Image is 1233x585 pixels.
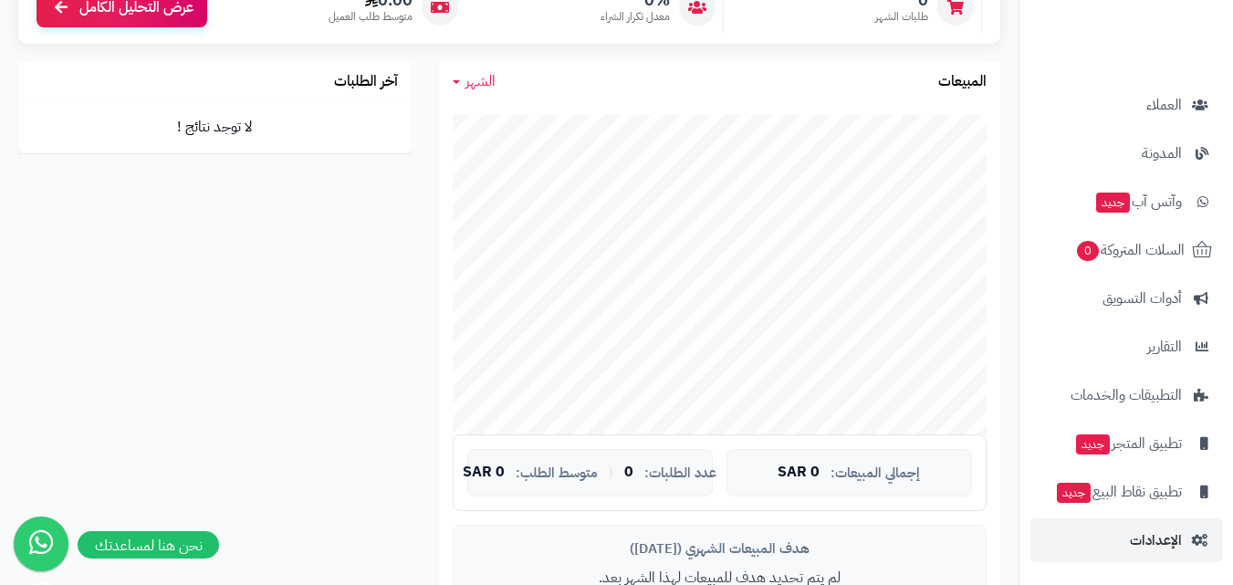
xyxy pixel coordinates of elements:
[1030,83,1222,127] a: العملاء
[1030,373,1222,417] a: التطبيقات والخدمات
[18,102,412,152] td: لا توجد نتائج !
[778,465,820,481] span: 0 SAR
[1130,528,1182,553] span: الإعدادات
[1109,51,1216,89] img: logo-2.png
[1030,180,1222,224] a: وآتس آبجديد
[601,9,670,25] span: معدل تكرار الشراء
[329,9,413,25] span: متوسط طلب العميل
[1030,518,1222,562] a: الإعدادات
[831,465,920,481] span: إجمالي المبيعات:
[1055,479,1182,505] span: تطبيق نقاط البيع
[467,539,972,559] div: هدف المبيعات الشهري ([DATE])
[1076,434,1110,454] span: جديد
[1030,422,1222,465] a: تطبيق المتجرجديد
[1030,277,1222,320] a: أدوات التسويق
[1077,241,1099,261] span: 0
[1030,470,1222,514] a: تطبيق نقاط البيعجديد
[624,465,633,481] span: 0
[453,71,496,92] a: الشهر
[1102,286,1182,311] span: أدوات التسويق
[516,465,598,481] span: متوسط الطلب:
[1074,431,1182,456] span: تطبيق المتجر
[875,9,928,25] span: طلبات الشهر
[1030,228,1222,272] a: السلات المتروكة0
[465,70,496,92] span: الشهر
[1094,189,1182,214] span: وآتس آب
[1071,382,1182,408] span: التطبيقات والخدمات
[1030,325,1222,369] a: التقارير
[1096,193,1130,213] span: جديد
[938,74,987,90] h3: المبيعات
[609,465,613,479] span: |
[1147,334,1182,360] span: التقارير
[644,465,716,481] span: عدد الطلبات:
[1030,131,1222,175] a: المدونة
[334,74,398,90] h3: آخر الطلبات
[1075,237,1185,263] span: السلات المتروكة
[463,465,505,481] span: 0 SAR
[1142,141,1182,166] span: المدونة
[1057,483,1091,503] span: جديد
[1146,92,1182,118] span: العملاء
